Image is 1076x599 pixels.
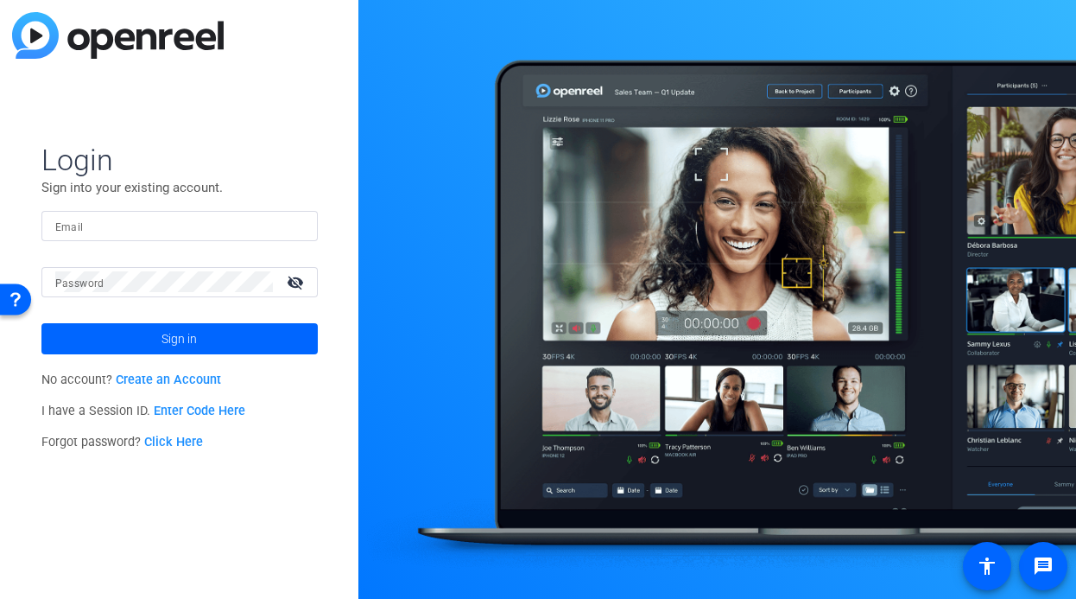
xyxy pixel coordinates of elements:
mat-icon: accessibility [977,556,997,577]
a: Enter Code Here [154,404,245,418]
span: Login [41,142,318,178]
input: Enter Email Address [55,215,304,236]
mat-icon: message [1033,556,1054,577]
span: I have a Session ID. [41,404,246,418]
span: No account? [41,373,222,387]
img: blue-gradient.svg [12,12,224,59]
a: Create an Account [116,373,221,387]
button: Sign in [41,323,318,354]
mat-icon: visibility_off [276,270,318,295]
span: Forgot password? [41,435,204,449]
a: Click Here [144,435,203,449]
p: Sign into your existing account. [41,178,318,197]
mat-label: Email [55,221,84,233]
mat-label: Password [55,277,104,290]
span: Sign in [161,317,197,360]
